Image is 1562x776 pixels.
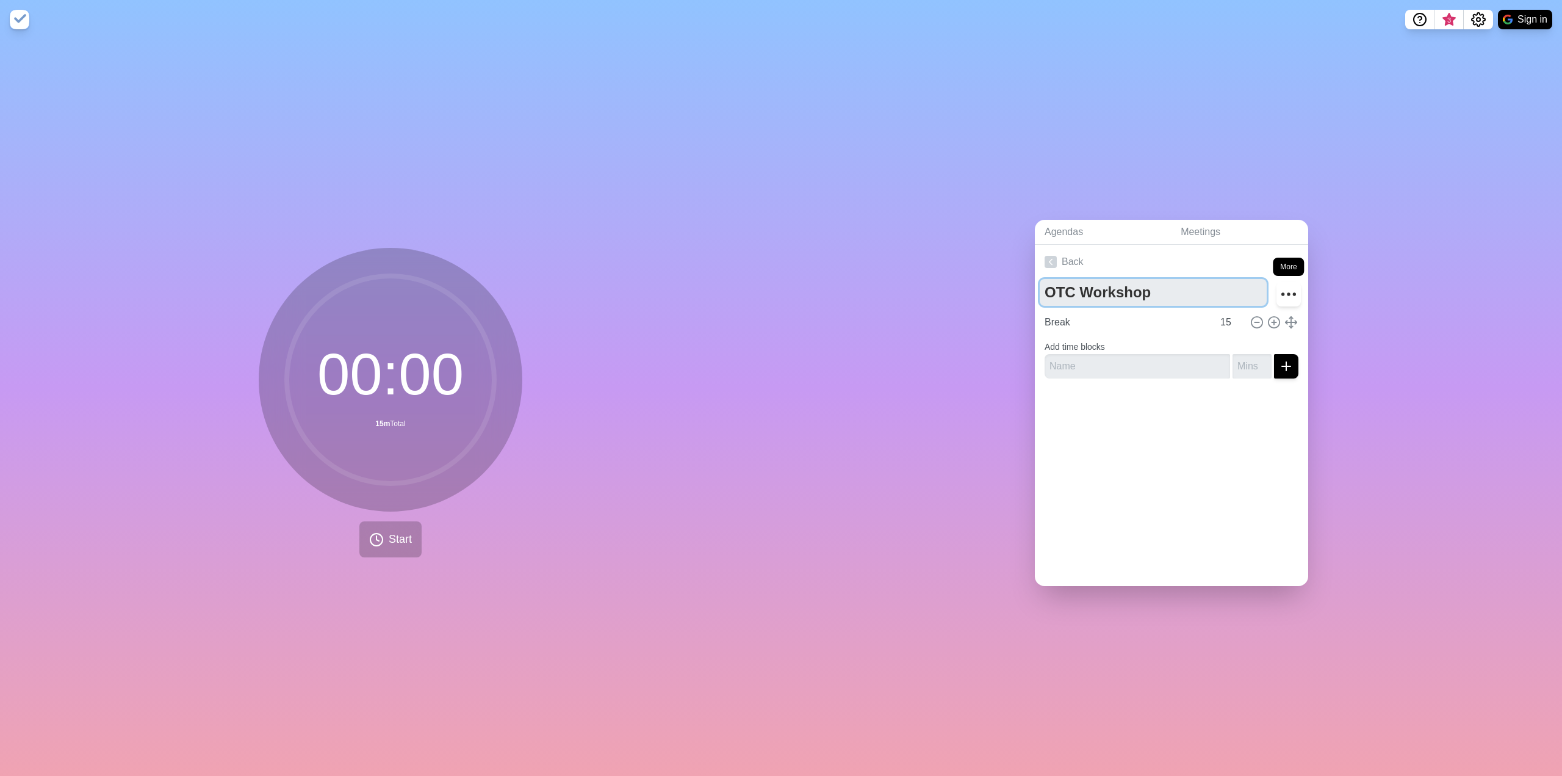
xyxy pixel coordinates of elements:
img: google logo [1503,15,1513,24]
button: Settings [1464,10,1493,29]
button: Help [1405,10,1434,29]
label: Add time blocks [1045,342,1105,352]
span: Start [389,531,412,548]
img: timeblocks logo [10,10,29,29]
a: Meetings [1171,220,1308,245]
button: What’s new [1434,10,1464,29]
input: Mins [1215,310,1245,335]
span: 3 [1444,15,1454,25]
button: More [1276,282,1301,306]
a: Agendas [1035,220,1171,245]
a: Back [1035,245,1308,279]
input: Name [1040,310,1213,335]
input: Mins [1233,354,1272,379]
button: Start [359,521,422,557]
input: Name [1045,354,1230,379]
button: Sign in [1498,10,1552,29]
